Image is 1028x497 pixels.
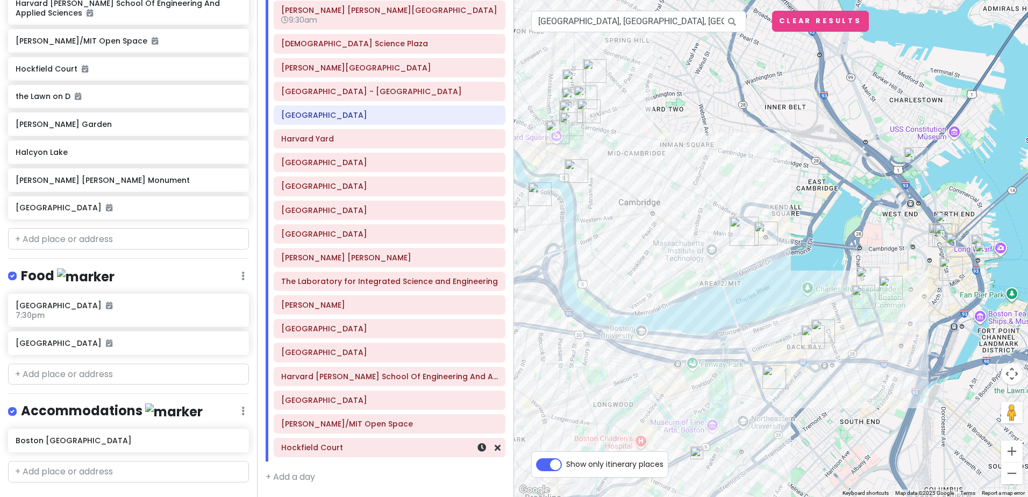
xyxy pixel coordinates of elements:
a: Open this area in Google Maps (opens a new window) [517,483,552,497]
div: Freedom Trail [931,195,939,204]
div: Dunster House [565,159,588,183]
div: Rockefeller Hall [583,59,606,83]
div: Charles River Basin [738,308,746,317]
div: Beacon Hill [856,267,880,290]
div: Copley Square [811,319,835,343]
h6: Boston Public Library - Central Library [281,87,498,96]
input: + Add place or address [8,364,249,385]
div: Boston Common [879,276,903,300]
h6: Harvard Science Center Plaza [281,347,498,357]
span: 9:30am [281,15,317,25]
div: The Laboratory for Integrated Science and Engineering [562,88,586,111]
div: Public Garden [852,285,875,309]
h6: Harvard John A. Paulson School Of Engineering And Applied Sciences [281,372,498,381]
h6: [PERSON_NAME] [PERSON_NAME] Monument [16,175,241,185]
button: Zoom out [1001,463,1023,484]
a: Terms (opens in new tab) [960,490,975,496]
a: Report a map error [982,490,1025,496]
button: Keyboard shortcuts [843,489,889,497]
i: Added to itinerary [106,302,112,309]
div: The New England Holocaust Memorial [932,224,956,247]
div: Paul Revere Park [904,147,927,171]
div: Kendall/MIT Open Space [754,222,778,245]
input: + Add place or address [8,461,249,482]
h6: The Laboratory for Integrated Science and Engineering [281,276,498,286]
div: Fenway Park [688,367,697,375]
div: Faneuil Hall Marketplace [946,233,969,257]
div: Hockfield Court [730,217,759,246]
img: Google [517,483,552,497]
h6: Harvard Yard [281,134,498,144]
div: Harvard Stem Cell Institute [574,86,597,109]
div: The Plaza Playscape [929,223,952,247]
h6: Christian Science Plaza [281,39,498,48]
h4: Accommodations [21,402,203,420]
button: Drag Pegman onto the map to open Street View [1001,402,1023,423]
span: Show only itinerary places [566,458,663,470]
h6: Rockefeller Hall [281,229,498,239]
h6: [PERSON_NAME] Garden [16,119,241,129]
h6: Harvard Business School [281,395,498,405]
img: marker [57,268,115,285]
h6: Harvard Stem Cell Institute [281,205,498,215]
button: Map camera controls [1001,363,1023,385]
div: Christian Science Plaza [762,365,786,389]
div: Back Bay Fens [698,411,707,420]
button: Zoom in [1001,441,1023,462]
h6: Tanner fountain [281,300,498,310]
div: Union Oyster House [934,224,958,247]
h6: Hockfield Court [281,443,498,452]
i: Added to itinerary [152,37,158,45]
input: Search a place [531,11,746,32]
h4: Food [21,267,115,285]
h6: Harvard Science Center Plaza [281,324,498,333]
h6: Boston [GEOGRAPHIC_DATA] [16,436,241,445]
h6: [GEOGRAPHIC_DATA] [16,203,241,212]
div: Harvard Yard [560,112,583,136]
span: 7:30pm [16,310,45,321]
i: Added to itinerary [87,9,93,17]
h6: [GEOGRAPHIC_DATA] [16,338,241,348]
div: Post Office Square [939,257,963,281]
h6: Kendall/MIT Open Space [281,419,498,429]
div: Boston Duck Tours New England Aquarium Departure Location [975,242,998,265]
input: + Add place or address [8,228,249,250]
img: marker [145,403,203,420]
span: Map data ©2025 Google [895,490,954,496]
h6: the Lawn on D [16,91,241,101]
h6: Hockfield Court [16,64,241,74]
a: + Add a day [266,471,315,483]
h6: Dunster House [281,158,498,167]
div: Harvard Science Center Plaza [559,101,583,124]
h6: Harvard Square [281,110,498,120]
div: Boston Marriott Long Wharf [971,235,995,258]
h6: [PERSON_NAME]/MIT Open Space [16,36,241,46]
h6: [GEOGRAPHIC_DATA] [16,301,241,310]
div: Rose Kennedy Greenway [936,211,959,235]
h6: Copley Square [281,63,498,73]
a: Remove from day [495,442,501,454]
h6: Harvard University Graduate School Of Design [281,181,498,191]
i: Added to itinerary [106,204,112,211]
div: Harvard Square [546,120,569,144]
button: Clear Results [772,11,869,32]
div: Conant Hall [562,69,586,93]
div: Harvard Business School [528,182,552,206]
h6: Conant Hall [281,253,498,262]
i: Added to itinerary [75,93,81,100]
h6: Halcyon Lake [16,147,241,157]
h6: Frederick Law Olmsted National Historic Site [281,5,498,15]
i: Added to itinerary [82,65,88,73]
div: Boston Public Library - Central Library [801,325,825,349]
div: Tanner fountain [562,99,586,123]
div: Harvard University Graduate School Of Design [577,100,601,123]
a: Set a time [477,442,486,454]
i: Added to itinerary [106,339,112,347]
